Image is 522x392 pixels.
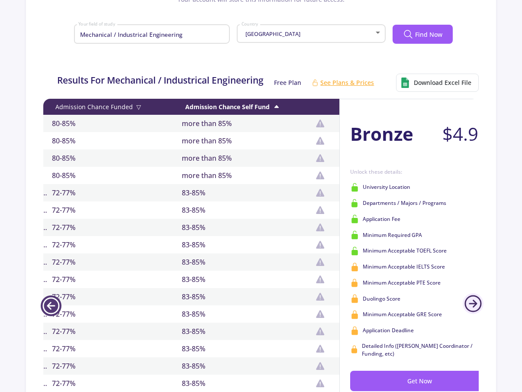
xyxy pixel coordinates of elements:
div: 72-77% [52,361,182,371]
span: University Location [363,183,410,191]
span: Bronze [350,120,413,147]
div: more than 85% [182,136,312,146]
div: 83-85% [182,292,312,302]
div: 83-85% [182,274,312,285]
span: Detailed Info ([PERSON_NAME] Coordinator / Funding, etc) [362,342,489,358]
span: $4.99 [442,120,489,147]
span: Departments / Majors / Programs [363,199,446,207]
div: 72-77% [52,222,182,233]
span: Free Plan [274,78,301,87]
div: 72-77% [52,326,182,337]
span: Download Excel File [414,78,471,87]
div: 83-85% [182,257,312,267]
div: 72-77% [52,205,182,215]
div: 80-85% [52,136,182,146]
span: Minimum Acceptable IELTS Score [363,263,445,271]
button: Find Now [393,25,453,44]
span: Minimum Required GPA [363,231,422,239]
div: 80-85% [52,118,182,129]
span: Application Fee [363,215,400,223]
div: Admission Chance Self Fund [182,102,312,111]
div: more than 85% [182,118,312,129]
span: Minimum Acceptable TOEFL Score [363,247,447,255]
div: 83-85% [182,205,312,215]
span: Duolingo Score [363,295,400,303]
div: 83-85% [182,326,312,337]
div: 83-85% [182,222,312,233]
div: 72-77% [52,240,182,250]
button: Get Now [350,371,489,391]
div: 72-77% [52,378,182,389]
div: 72-77% [52,257,182,267]
span: Minimum Acceptable PTE Score [363,279,441,287]
div: 83-85% [182,188,312,198]
div: 72-77% [52,292,182,302]
div: 83-85% [182,309,312,319]
div: Admission Chance Funded [52,102,182,111]
span: [GEOGRAPHIC_DATA] [243,30,300,38]
div: 72-77% [52,274,182,285]
div: 83-85% [182,378,312,389]
div: 72-77% [52,309,182,319]
div: 80-85% [52,170,182,181]
div: more than 85% [182,153,312,163]
div: 72-77% [52,343,182,354]
span: Application Deadline [363,327,414,334]
div: 72-77% [52,188,182,198]
div: 80-85% [52,153,182,163]
div: 83-85% [182,240,312,250]
div: 83-85% [182,361,312,371]
div: Unlock these details: [350,168,489,176]
div: more than 85% [182,170,312,181]
span: See Plans & Prices [320,78,374,87]
span: ▽ [136,102,141,111]
span: Find Now [415,30,442,39]
span: Results For Mechanical / Industrical Engineering [57,74,264,92]
div: 83-85% [182,343,312,354]
span: Minimum Acceptable GRE Score [363,311,442,318]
